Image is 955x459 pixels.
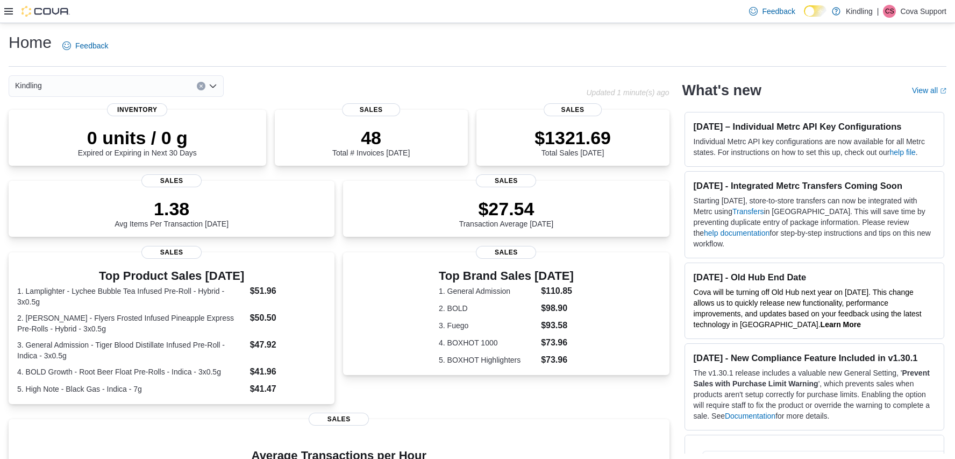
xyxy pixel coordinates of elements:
[821,320,861,329] a: Learn More
[762,6,795,17] span: Feedback
[250,285,326,298] dd: $51.96
[940,88,946,94] svg: External link
[58,35,112,57] a: Feedback
[459,198,554,220] p: $27.54
[78,127,197,157] div: Expired or Expiring in Next 30 Days
[544,103,602,116] span: Sales
[9,32,52,53] h1: Home
[439,355,537,365] dt: 5. BOXHOT Highlighters
[439,270,574,283] h3: Top Brand Sales [DATE]
[439,337,537,348] dt: 4. BOXHOT 1000
[694,121,935,132] h3: [DATE] – Individual Metrc API Key Configurations
[586,88,669,97] p: Updated 1 minute(s) ago
[342,103,400,116] span: Sales
[141,246,202,259] span: Sales
[541,285,574,298] dd: $110.85
[17,366,246,377] dt: 4. BOLD Growth - Root Beer Float Pre-Rolls - Indica - 3x0.5g
[890,148,916,157] a: help file
[682,82,761,99] h2: What's new
[459,198,554,228] div: Transaction Average [DATE]
[250,338,326,351] dd: $47.92
[197,82,205,90] button: Clear input
[694,272,935,283] h3: [DATE] - Old Hub End Date
[541,336,574,349] dd: $73.96
[694,180,935,191] h3: [DATE] - Integrated Metrc Transfers Coming Soon
[17,286,246,307] dt: 1. Lamplighter - Lychee Bubble Tea Infused Pre-Roll - Hybrid - 3x0.5g
[694,195,935,249] p: Starting [DATE], store-to-store transfers can now be integrated with Metrc using in [GEOGRAPHIC_D...
[541,319,574,332] dd: $93.58
[534,127,611,149] p: $1321.69
[17,340,246,361] dt: 3. General Admission - Tiger Blood Distillate Infused Pre-Roll - Indica - 3x0.5g
[704,229,769,237] a: help documentation
[804,5,826,17] input: Dark Mode
[694,352,935,363] h3: [DATE] - New Compliance Feature Included in v1.30.1
[912,86,946,95] a: View allExternal link
[115,198,229,228] div: Avg Items Per Transaction [DATE]
[309,413,369,426] span: Sales
[883,5,896,18] div: Cova Support
[439,286,537,296] dt: 1. General Admission
[900,5,946,18] p: Cova Support
[17,384,246,394] dt: 5. High Note - Black Gas - Indica - 7g
[75,40,108,51] span: Feedback
[541,354,574,366] dd: $73.96
[745,1,799,22] a: Feedback
[846,5,873,18] p: Kindling
[209,82,217,90] button: Open list of options
[15,79,42,92] span: Kindling
[250,365,326,378] dd: $41.96
[534,127,611,157] div: Total Sales [DATE]
[694,368,935,421] p: The v1.30.1 release includes a valuable new General Setting, ' ', which prevents sales when produ...
[439,303,537,314] dt: 2. BOLD
[115,198,229,220] p: 1.38
[694,136,935,158] p: Individual Metrc API key configurations are now available for all Metrc states. For instructions ...
[78,127,197,149] p: 0 units / 0 g
[877,5,879,18] p: |
[141,174,202,187] span: Sales
[250,312,326,324] dd: $50.50
[476,174,536,187] span: Sales
[332,127,410,157] div: Total # Invoices [DATE]
[250,383,326,396] dd: $41.47
[332,127,410,149] p: 48
[541,302,574,315] dd: $98.90
[694,288,922,329] span: Cova will be turning off Old Hub next year on [DATE]. This change allows us to quickly release ne...
[885,5,894,18] span: CS
[439,320,537,331] dt: 3. Fuego
[732,207,764,216] a: Transfers
[22,6,70,17] img: Cova
[17,270,326,283] h3: Top Product Sales [DATE]
[476,246,536,259] span: Sales
[725,412,775,420] a: Documentation
[17,313,246,334] dt: 2. [PERSON_NAME] - Flyers Frosted Infused Pineapple Express Pre-Rolls - Hybrid - 3x0.5g
[694,369,930,388] strong: Prevent Sales with Purchase Limit Warning
[107,103,167,116] span: Inventory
